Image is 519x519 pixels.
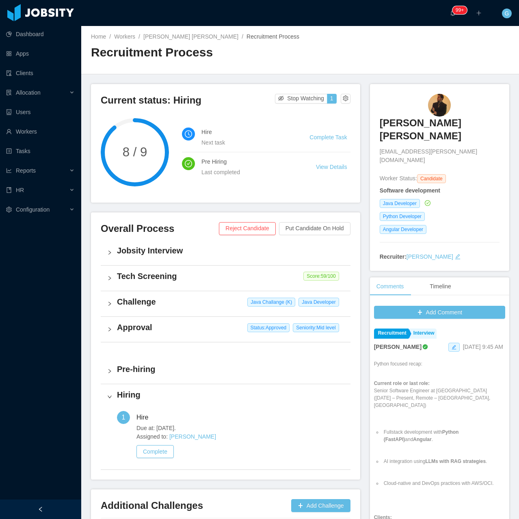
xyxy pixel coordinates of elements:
[117,296,344,307] h4: Challenge
[201,138,290,147] div: Next task
[6,168,12,173] i: icon: line-chart
[450,10,456,16] i: icon: bell
[201,128,290,136] h4: Hire
[423,200,430,206] a: icon: check-circle
[201,157,296,166] h4: Pre Hiring
[423,277,457,296] div: Timeline
[107,301,112,306] i: icon: right
[374,329,409,339] a: Recruitment
[374,380,505,409] p: Senior Software Engineer at [GEOGRAPHIC_DATA] ([DATE] – Present, Remote – [GEOGRAPHIC_DATA], [GEO...
[117,270,344,282] h4: Tech Screening
[279,222,350,235] button: Put Candidate On Hold
[109,33,111,40] span: /
[380,117,500,143] h3: [PERSON_NAME] [PERSON_NAME]
[16,89,41,96] span: Allocation
[122,414,125,421] span: 1
[316,164,347,170] a: View Details
[101,359,350,384] div: icon: rightPre-hiring
[275,94,327,104] button: icon: eye-invisibleStop Watching
[327,94,337,104] button: 1
[101,317,350,342] div: icon: rightApproval
[185,130,192,138] i: icon: clock-circle
[91,44,300,61] h2: Recruitment Process
[136,445,174,458] button: Complete
[505,9,509,18] span: G
[114,33,135,40] a: Workers
[374,344,422,350] strong: [PERSON_NAME]
[101,291,350,316] div: icon: rightChallenge
[374,360,505,368] p: Python focused recap:
[455,254,461,259] i: icon: edit
[417,174,446,183] span: Candidate
[117,322,344,333] h4: Approval
[452,345,456,350] i: icon: edit
[219,222,275,235] button: Reject Candidate
[101,222,219,235] h3: Overall Process
[143,33,238,40] a: [PERSON_NAME] [PERSON_NAME]
[185,160,192,167] i: icon: check-circle
[16,187,24,193] span: HR
[409,329,437,339] a: Interview
[107,276,112,281] i: icon: right
[247,298,295,307] span: Java Challange (K)
[117,245,344,256] h4: Jobsity Interview
[425,458,486,464] strong: LLMs with RAG strategies
[293,323,339,332] span: Seniority: Mid level
[374,381,430,386] strong: Current role or last role:
[452,6,467,14] sup: 222
[101,94,275,107] h3: Current status: Hiring
[101,240,350,265] div: icon: rightJobsity Interview
[6,26,75,42] a: icon: pie-chartDashboard
[291,499,350,512] button: icon: plusAdd Challenge
[136,411,155,424] div: Hire
[16,206,50,213] span: Configuration
[201,168,296,177] div: Last completed
[380,212,425,221] span: Python Developer
[428,94,451,117] img: 8b8dc54d-342a-493a-aa26-cc026458685f_672160e2e2aec-90w.png
[136,424,344,432] span: Due at: [DATE].
[476,10,482,16] i: icon: plus
[6,104,75,120] a: icon: robotUsers
[101,384,350,409] div: icon: rightHiring
[107,369,112,374] i: icon: right
[136,432,344,441] span: Assigned to:
[374,306,505,319] button: icon: plusAdd Comment
[309,134,347,141] a: Complete Task
[298,298,339,307] span: Java Developer
[341,94,350,104] button: icon: setting
[6,65,75,81] a: icon: auditClients
[107,394,112,399] i: icon: right
[407,253,453,260] a: [PERSON_NAME]
[6,123,75,140] a: icon: userWorkers
[136,448,174,455] a: Complete
[101,146,169,158] span: 8 / 9
[16,167,36,174] span: Reports
[101,499,288,512] h3: Additional Challenges
[380,117,500,148] a: [PERSON_NAME] [PERSON_NAME]
[6,45,75,62] a: icon: appstoreApps
[6,207,12,212] i: icon: setting
[6,90,12,95] i: icon: solution
[380,199,420,208] span: Java Developer
[382,428,505,450] li: Fullstack development with and .
[117,363,344,375] h4: Pre-hiring
[382,480,505,494] li: Cloud-native and DevOps practices with AWS/OCI.
[6,143,75,159] a: icon: profileTasks
[247,323,290,332] span: Status: Approved
[242,33,243,40] span: /
[107,250,112,255] i: icon: right
[380,225,426,234] span: Angular Developer
[380,187,440,194] strong: Software development
[463,344,503,350] span: [DATE] 9:45 AM
[6,187,12,193] i: icon: book
[380,253,407,260] strong: Recruiter:
[370,277,411,296] div: Comments
[413,437,431,442] strong: Angular
[380,175,417,182] span: Worker Status:
[382,458,505,472] li: AI integration using .
[169,433,216,440] a: [PERSON_NAME]
[303,272,339,281] span: Score: 59 /100
[117,389,344,400] h4: Hiring
[91,33,106,40] a: Home
[107,327,112,332] i: icon: right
